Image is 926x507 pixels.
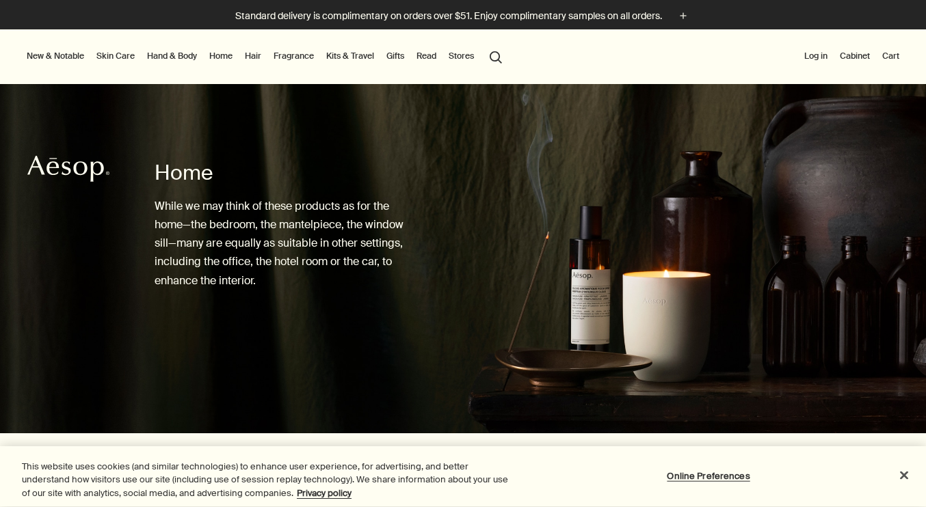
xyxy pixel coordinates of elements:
[24,29,508,84] nav: primary
[802,29,902,84] nav: supplementary
[242,48,264,64] a: Hair
[22,460,510,500] div: This website uses cookies (and similar technologies) to enhance user experience, for advertising,...
[24,152,113,189] a: Aesop
[889,460,919,490] button: Close
[155,159,408,187] h1: Home
[484,43,508,69] button: Open search
[155,197,408,290] p: While we may think of these products as for the home—the bedroom, the mantelpiece, the window sil...
[837,48,873,64] a: Cabinet
[27,155,109,182] svg: Aesop
[144,48,200,64] a: Hand & Body
[323,48,377,64] a: Kits & Travel
[666,462,752,489] button: Online Preferences, Opens the preference center dialog
[384,48,407,64] a: Gifts
[802,48,830,64] button: Log in
[235,8,691,24] button: Standard delivery is complimentary on orders over $51. Enjoy complimentary samples on all orders.
[446,48,477,64] button: Stores
[235,9,662,23] p: Standard delivery is complimentary on orders over $51. Enjoy complimentary samples on all orders.
[271,48,317,64] a: Fragrance
[414,48,439,64] a: Read
[297,487,352,499] a: More information about your privacy, opens in a new tab
[207,48,235,64] a: Home
[94,48,137,64] a: Skin Care
[24,48,87,64] button: New & Notable
[879,48,902,64] button: Cart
